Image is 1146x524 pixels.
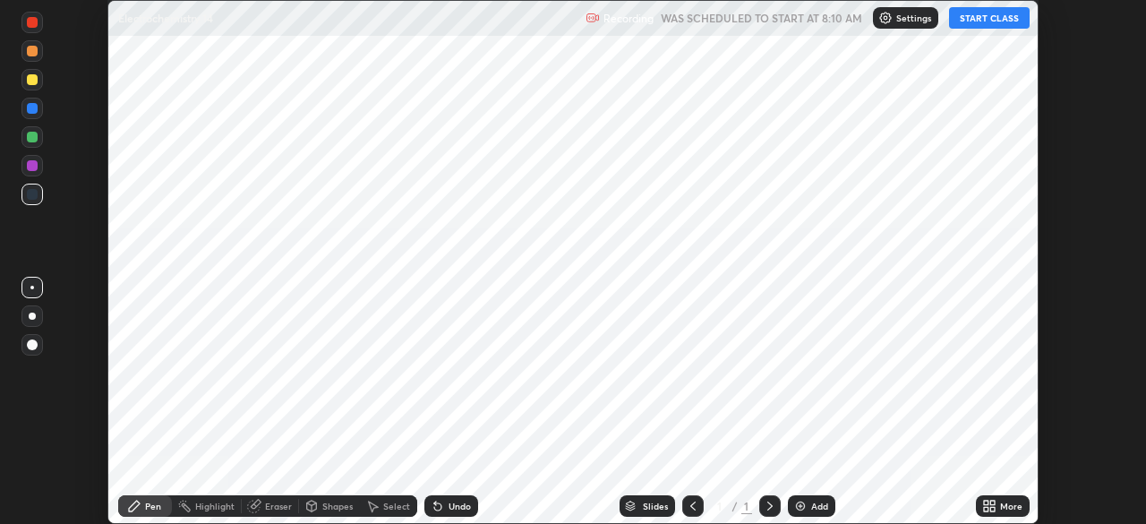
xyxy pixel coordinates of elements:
img: add-slide-button [793,499,808,513]
div: Shapes [322,502,353,511]
div: Pen [145,502,161,511]
div: Select [383,502,410,511]
div: 1 [711,501,729,511]
div: 1 [741,498,752,514]
div: Add [811,502,828,511]
h5: WAS SCHEDULED TO START AT 8:10 AM [661,10,862,26]
div: Undo [449,502,471,511]
p: Electrochemistry 14 [118,11,213,25]
img: class-settings-icons [878,11,893,25]
img: recording.375f2c34.svg [586,11,600,25]
p: Settings [896,13,931,22]
div: Eraser [265,502,292,511]
div: / [732,501,738,511]
button: START CLASS [949,7,1030,29]
div: More [1000,502,1022,511]
div: Slides [643,502,668,511]
div: Highlight [195,502,235,511]
p: Recording [603,12,654,25]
